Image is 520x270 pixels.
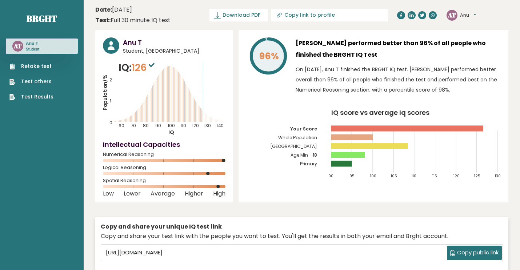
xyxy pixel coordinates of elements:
[110,98,111,104] tspan: 1
[185,192,203,195] span: Higher
[26,47,39,52] p: Student
[119,60,156,75] p: IQ:
[132,61,156,74] span: 126
[103,140,225,149] h4: Intellectual Capacities
[95,5,112,14] b: Date:
[278,134,317,141] tspan: Whole Population
[27,13,57,24] a: Brght
[101,75,109,110] tspan: Population/%
[124,192,141,195] span: Lower
[300,161,317,167] tspan: Primary
[123,47,225,55] span: Student, [GEOGRAPHIC_DATA]
[26,41,39,47] h3: Anu T
[474,173,480,179] tspan: 125
[103,192,114,195] span: Low
[391,173,397,179] tspan: 105
[155,123,161,129] tspan: 90
[290,126,317,132] tspan: Your Score
[328,173,333,179] tspan: 90
[95,5,132,14] time: [DATE]
[101,222,503,231] div: Copy and share your unique IQ test link
[103,166,225,169] span: Logical Reasoning
[223,11,260,19] span: Download PDF
[259,50,279,63] tspan: 96%
[291,152,317,158] tspan: Age Min - 18
[109,77,112,83] tspan: 2
[9,93,53,101] a: Test Results
[204,123,211,129] tspan: 130
[180,123,186,129] tspan: 110
[331,108,429,117] tspan: IQ score vs average Iq scores
[296,37,501,61] h3: [PERSON_NAME] performed better than 96% of all people who finished the BRGHT IQ Test
[13,42,22,50] text: AT
[123,37,225,47] h3: Anu T
[453,173,460,179] tspan: 120
[296,64,501,95] p: On [DATE], Anu T finished the BRGHT IQ test. [PERSON_NAME] performed better overall than 96% of a...
[270,143,317,149] tspan: [GEOGRAPHIC_DATA]
[495,173,501,179] tspan: 130
[95,16,171,25] div: Full 30 minute IQ test
[109,120,112,125] tspan: 0
[103,153,225,156] span: Numerical Reasoning
[95,16,111,24] b: Test:
[167,123,175,129] tspan: 100
[143,123,149,129] tspan: 80
[192,123,199,129] tspan: 120
[131,123,136,129] tspan: 70
[151,192,175,195] span: Average
[460,12,476,19] button: Anu
[216,123,223,129] tspan: 140
[349,173,354,179] tspan: 95
[168,129,174,136] tspan: IQ
[209,9,268,21] a: Download PDF
[432,173,437,179] tspan: 115
[101,232,503,241] div: Copy and share your test link with the people you want to test. You'll get the results in both yo...
[457,249,499,257] span: Copy public link
[213,192,225,195] span: High
[103,179,225,182] span: Spatial Reasoning
[370,173,376,179] tspan: 100
[412,173,416,179] tspan: 110
[9,63,53,70] a: Retake test
[448,11,456,19] text: AT
[119,123,124,129] tspan: 60
[447,246,502,260] button: Copy public link
[9,78,53,85] a: Test others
